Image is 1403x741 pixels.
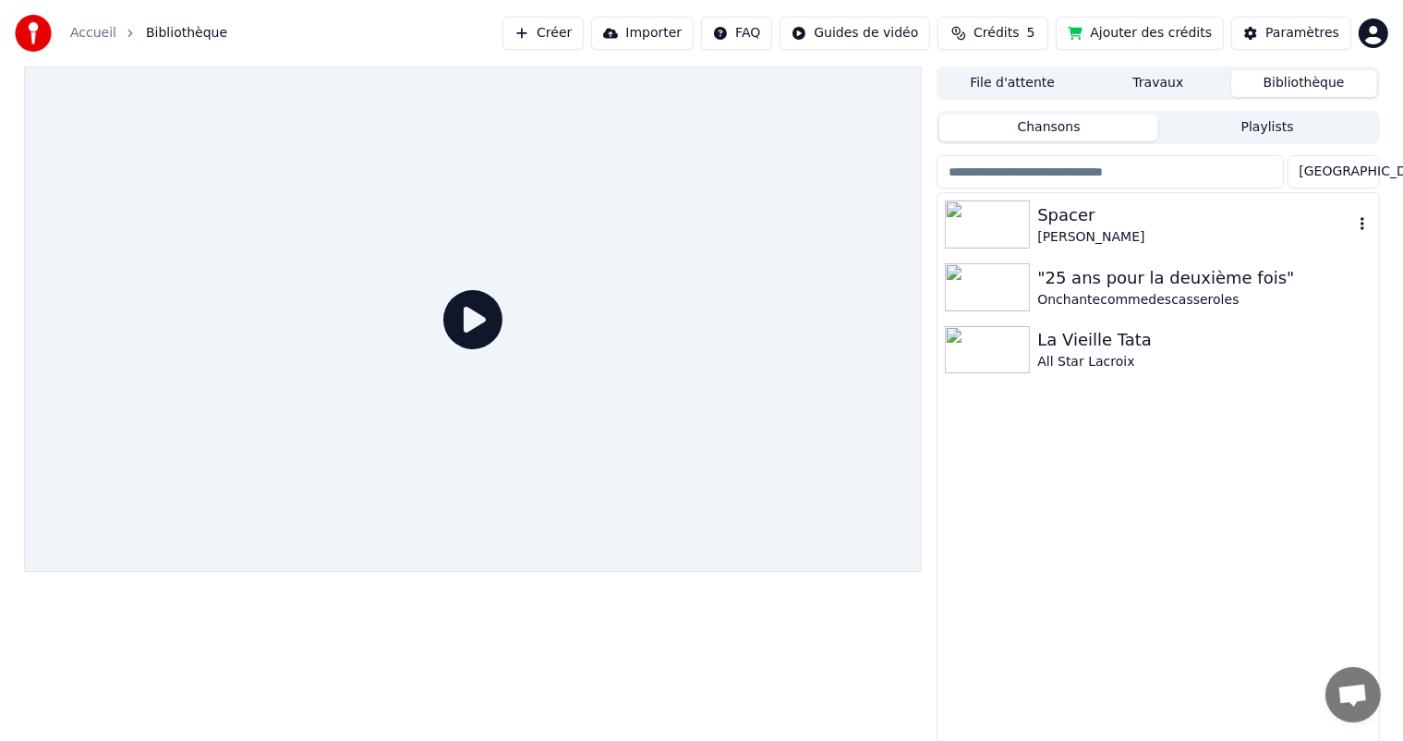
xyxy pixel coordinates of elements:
button: Créer [502,17,584,50]
img: youka [15,15,52,52]
div: "25 ans pour la deuxième fois" [1037,265,1371,291]
span: 5 [1027,24,1035,43]
button: Playlists [1158,115,1377,141]
button: Paramètres [1231,17,1351,50]
button: Crédits5 [937,17,1048,50]
div: Onchantecommedescasseroles [1037,291,1371,310]
button: Importer [591,17,694,50]
nav: breadcrumb [70,24,227,43]
span: Crédits [974,24,1019,43]
button: Travaux [1085,70,1231,97]
button: File d'attente [939,70,1085,97]
div: La Vieille Tata [1037,327,1371,353]
span: Bibliothèque [146,24,227,43]
button: FAQ [701,17,772,50]
div: All Star Lacroix [1037,353,1371,371]
a: Accueil [70,24,116,43]
div: Paramètres [1265,24,1339,43]
button: Chansons [939,115,1158,141]
button: Ajouter des crédits [1056,17,1224,50]
button: Guides de vidéo [780,17,930,50]
button: Bibliothèque [1231,70,1377,97]
div: Ouvrir le chat [1325,667,1381,723]
div: Spacer [1037,202,1352,228]
div: [PERSON_NAME] [1037,228,1352,247]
